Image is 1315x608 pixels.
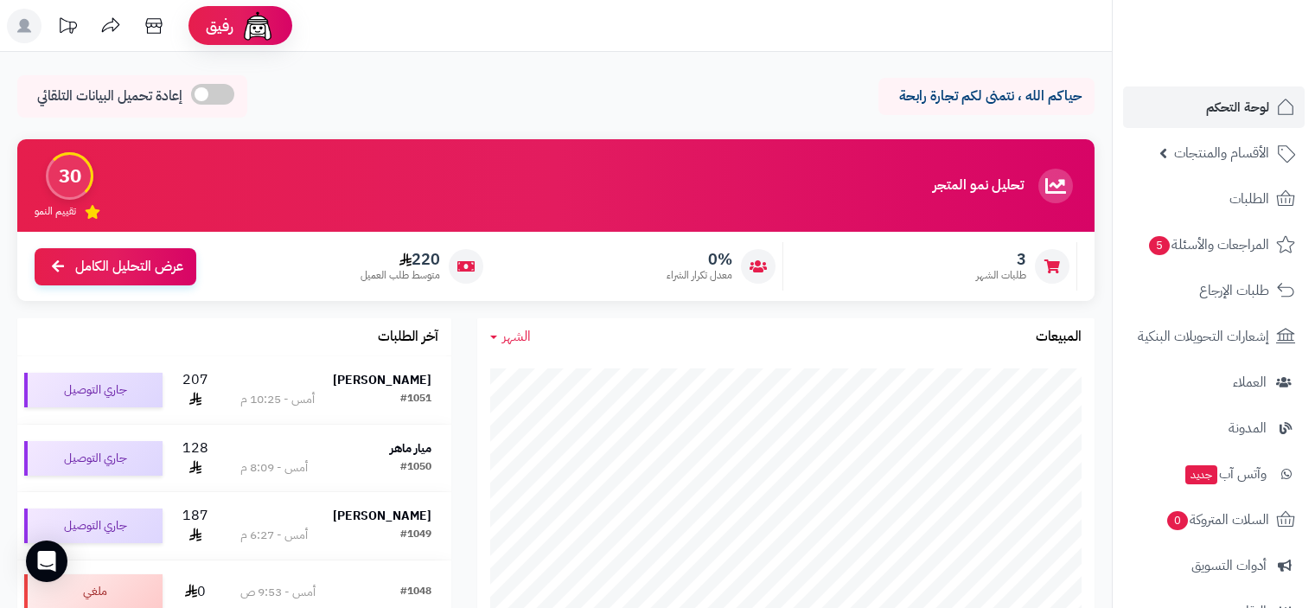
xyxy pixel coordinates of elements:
a: السلات المتروكة0 [1123,499,1305,541]
a: الطلبات [1123,178,1305,220]
div: أمس - 6:27 م [240,527,308,544]
span: 0 [1167,511,1189,531]
a: تحديثات المنصة [46,9,89,48]
span: معدل تكرار الشراء [667,268,732,283]
td: 207 [169,356,220,424]
div: أمس - 8:09 م [240,459,308,477]
img: logo-2.png [1197,13,1299,49]
span: لوحة التحكم [1206,95,1269,119]
span: 0% [667,250,732,269]
p: حياكم الله ، نتمنى لكم تجارة رابحة [891,86,1082,106]
div: جاري التوصيل [24,509,163,543]
a: الشهر [490,327,531,347]
span: الشهر [502,326,531,347]
a: لوحة التحكم [1123,86,1305,128]
div: #1049 [400,527,431,544]
h3: المبيعات [1036,330,1082,345]
span: وآتس آب [1184,462,1267,486]
div: #1050 [400,459,431,477]
div: #1051 [400,391,431,408]
a: أدوات التسويق [1123,545,1305,586]
span: تقييم النمو [35,204,76,219]
strong: ميار ماهر [390,439,431,458]
span: المراجعات والأسئلة [1147,233,1269,257]
h3: تحليل نمو المتجر [933,178,1024,194]
span: 5 [1149,236,1171,256]
span: جديد [1185,465,1217,484]
span: 220 [361,250,440,269]
h3: آخر الطلبات [378,330,438,345]
span: إشعارات التحويلات البنكية [1138,324,1269,349]
span: عرض التحليل الكامل [75,257,183,277]
img: ai-face.png [240,9,275,43]
div: أمس - 9:53 ص [240,584,316,601]
span: السلات المتروكة [1165,508,1269,532]
a: المراجعات والأسئلة5 [1123,224,1305,266]
div: #1048 [400,584,431,601]
span: طلبات الشهر [976,268,1026,283]
a: عرض التحليل الكامل [35,248,196,285]
span: متوسط طلب العميل [361,268,440,283]
span: رفيق [206,16,233,36]
a: وآتس آبجديد [1123,453,1305,495]
span: الأقسام والمنتجات [1174,141,1269,165]
span: إعادة تحميل البيانات التلقائي [37,86,182,106]
td: 128 [169,425,220,492]
strong: [PERSON_NAME] [333,371,431,389]
div: Open Intercom Messenger [26,541,67,582]
strong: [PERSON_NAME] [333,507,431,525]
span: الطلبات [1229,187,1269,211]
span: أدوات التسويق [1191,554,1267,578]
a: إشعارات التحويلات البنكية [1123,316,1305,357]
div: جاري التوصيل [24,373,163,407]
span: المدونة [1229,416,1267,440]
div: أمس - 10:25 م [240,391,315,408]
a: العملاء [1123,362,1305,403]
span: العملاء [1233,370,1267,394]
a: المدونة [1123,407,1305,449]
span: 3 [976,250,1026,269]
td: 187 [169,492,220,560]
a: طلبات الإرجاع [1123,270,1305,311]
div: جاري التوصيل [24,441,163,476]
span: طلبات الإرجاع [1199,278,1269,303]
